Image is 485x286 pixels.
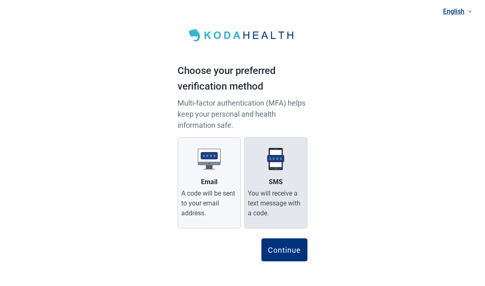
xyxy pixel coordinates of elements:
span: down [468,9,472,14]
h1: Choose your preferred verification method [178,63,307,97]
a: Current language: English [440,5,475,18]
div: Continue [268,246,301,254]
p: Multi-factor authentication (MFA) helps keep your personal and health information safe. [178,97,307,131]
div: SMS [269,177,283,187]
div: You will receive a text message with a code. [248,189,304,218]
main: Main content [178,10,307,278]
div: Email [201,177,217,187]
button: Continue [261,238,307,261]
div: A code will be sent to your email address. [181,189,237,218]
img: Koda Health [184,26,301,44]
